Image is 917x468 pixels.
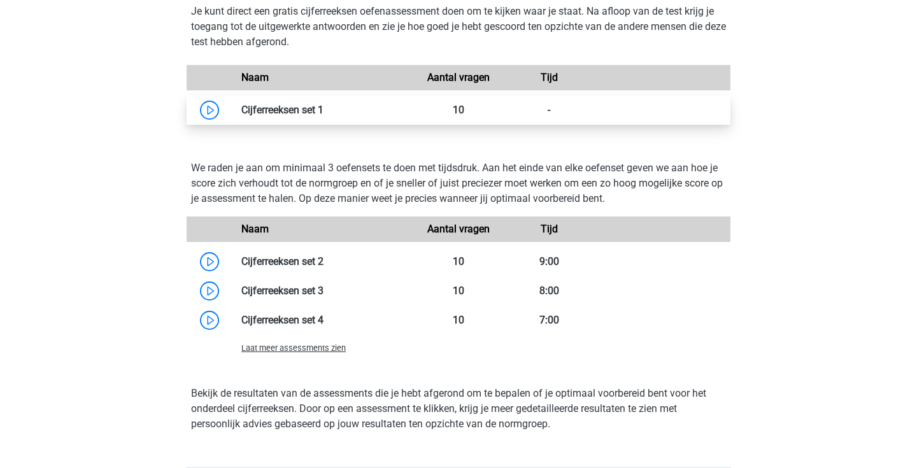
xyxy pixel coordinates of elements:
p: We raden je aan om minimaal 3 oefensets te doen met tijdsdruk. Aan het einde van elke oefenset ge... [191,160,726,206]
p: Je kunt direct een gratis cijferreeksen oefenassessment doen om te kijken waar je staat. Na afloo... [191,4,726,50]
div: Aantal vragen [413,222,504,237]
div: Cijferreeksen set 3 [232,283,413,299]
div: Tijd [504,222,594,237]
p: Bekijk de resultaten van de assessments die je hebt afgerond om te bepalen of je optimaal voorber... [191,386,726,432]
div: Aantal vragen [413,70,504,85]
div: Cijferreeksen set 1 [232,103,413,118]
span: Laat meer assessments zien [241,343,346,353]
div: Naam [232,70,413,85]
div: Cijferreeksen set 4 [232,313,413,328]
div: Cijferreeksen set 2 [232,254,413,269]
div: Tijd [504,70,594,85]
div: Naam [232,222,413,237]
